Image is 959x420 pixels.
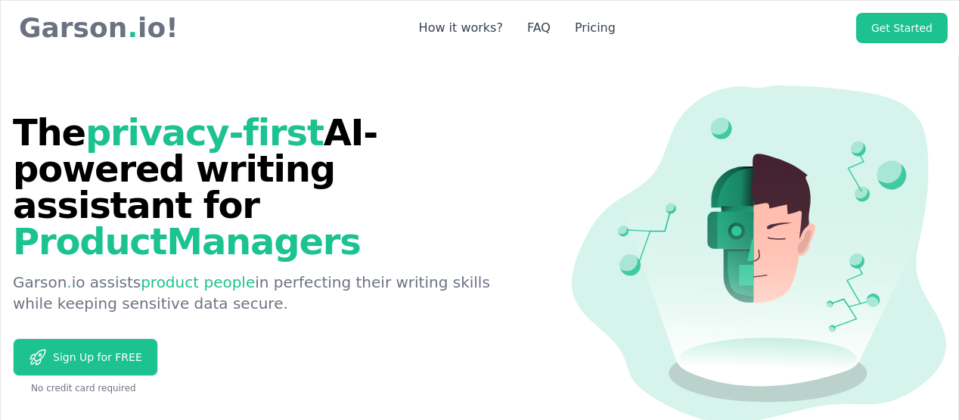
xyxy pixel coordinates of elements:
span: product people [141,273,255,291]
span: Managers [166,220,360,263]
span: Sign Up for FREE [47,350,142,365]
a: Pricing [575,19,616,37]
p: Garson io assists in perfecting their writing skills while keeping sensitive data secure. [13,272,521,314]
a: Sign Up for FREE [13,338,158,376]
span: Product [13,190,372,263]
p: Garson io! [13,13,178,43]
a: FAQ [527,19,551,37]
span: . [67,273,71,291]
span: . [127,13,138,43]
h1: The AI-powered writing assistant for [13,114,521,260]
a: Garson.io! [13,13,178,43]
a: How it works? [419,19,503,37]
div: No credit card required [13,382,521,394]
span: privacy-first [85,111,324,154]
a: Get Started [856,13,948,43]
